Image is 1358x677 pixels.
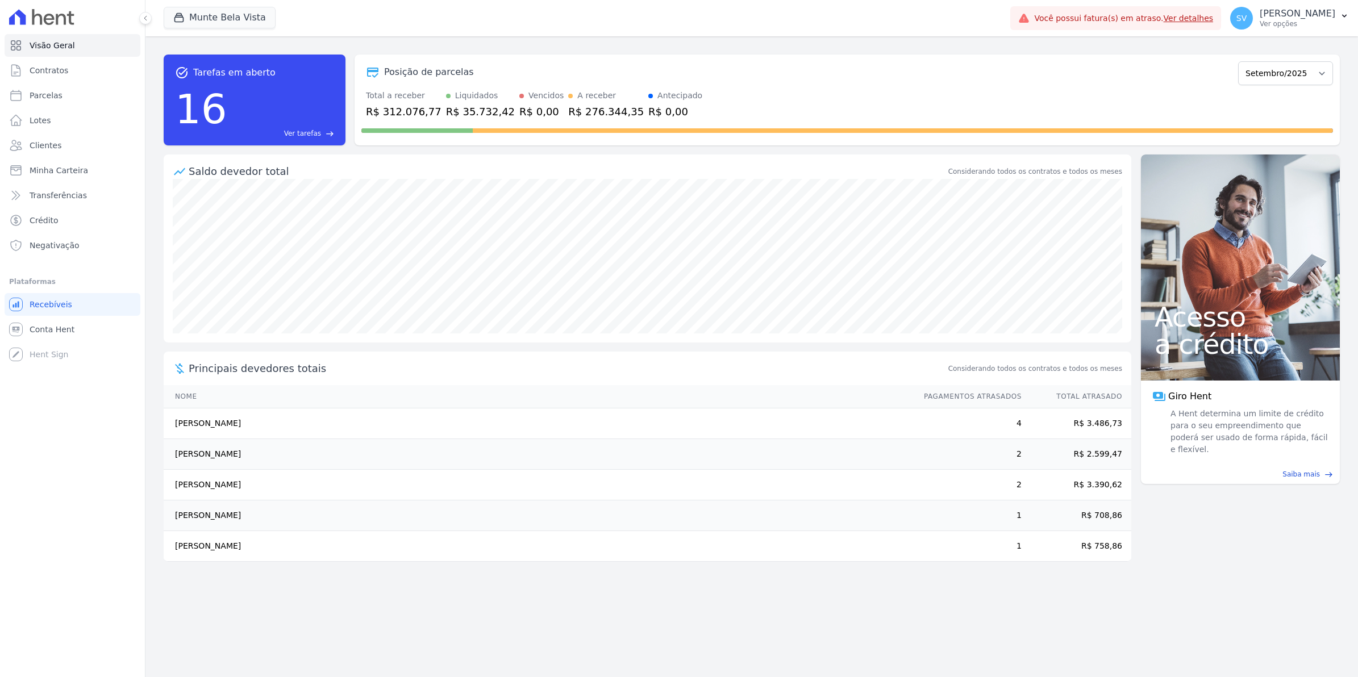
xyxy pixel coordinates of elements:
[1022,531,1131,562] td: R$ 758,86
[5,134,140,157] a: Clientes
[5,318,140,341] a: Conta Hent
[568,104,644,119] div: R$ 276.344,35
[1022,385,1131,408] th: Total Atrasado
[384,65,474,79] div: Posição de parcelas
[9,275,136,289] div: Plataformas
[164,500,913,531] td: [PERSON_NAME]
[30,324,74,335] span: Conta Hent
[913,439,1022,470] td: 2
[30,140,61,151] span: Clientes
[30,90,63,101] span: Parcelas
[5,159,140,182] a: Minha Carteira
[30,65,68,76] span: Contratos
[326,129,334,138] span: east
[5,84,140,107] a: Parcelas
[455,90,498,102] div: Liquidados
[5,59,140,82] a: Contratos
[1155,331,1326,358] span: a crédito
[913,408,1022,439] td: 4
[366,104,441,119] div: R$ 312.076,77
[30,165,88,176] span: Minha Carteira
[1022,470,1131,500] td: R$ 3.390,62
[1221,2,1358,34] button: SV [PERSON_NAME] Ver opções
[5,184,140,207] a: Transferências
[1164,14,1214,23] a: Ver detalhes
[1022,500,1131,531] td: R$ 708,86
[164,408,913,439] td: [PERSON_NAME]
[1324,470,1333,479] span: east
[948,166,1122,177] div: Considerando todos os contratos e todos os meses
[948,363,1122,374] span: Considerando todos os contratos e todos os meses
[519,104,564,119] div: R$ 0,00
[164,7,276,28] button: Munte Bela Vista
[5,293,140,316] a: Recebíveis
[30,115,51,126] span: Lotes
[1022,439,1131,470] td: R$ 2.599,47
[30,240,80,251] span: Negativação
[30,299,72,310] span: Recebíveis
[164,385,913,408] th: Nome
[577,90,616,102] div: A receber
[913,500,1022,531] td: 1
[913,470,1022,500] td: 2
[30,190,87,201] span: Transferências
[1022,408,1131,439] td: R$ 3.486,73
[189,361,946,376] span: Principais devedores totais
[164,439,913,470] td: [PERSON_NAME]
[193,66,276,80] span: Tarefas em aberto
[232,128,334,139] a: Ver tarefas east
[175,66,189,80] span: task_alt
[913,385,1022,408] th: Pagamentos Atrasados
[284,128,321,139] span: Ver tarefas
[366,90,441,102] div: Total a receber
[528,90,564,102] div: Vencidos
[1168,390,1211,403] span: Giro Hent
[1260,8,1335,19] p: [PERSON_NAME]
[164,470,913,500] td: [PERSON_NAME]
[657,90,702,102] div: Antecipado
[913,531,1022,562] td: 1
[175,80,227,139] div: 16
[1148,469,1333,479] a: Saiba mais east
[5,209,140,232] a: Crédito
[1034,12,1213,24] span: Você possui fatura(s) em atraso.
[648,104,702,119] div: R$ 0,00
[446,104,515,119] div: R$ 35.732,42
[1155,303,1326,331] span: Acesso
[5,109,140,132] a: Lotes
[1168,408,1328,455] span: A Hent determina um limite de crédito para o seu empreendimento que poderá ser usado de forma ráp...
[30,215,59,226] span: Crédito
[5,34,140,57] a: Visão Geral
[1260,19,1335,28] p: Ver opções
[1236,14,1247,22] span: SV
[164,531,913,562] td: [PERSON_NAME]
[1282,469,1320,479] span: Saiba mais
[30,40,75,51] span: Visão Geral
[189,164,946,179] div: Saldo devedor total
[5,234,140,257] a: Negativação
